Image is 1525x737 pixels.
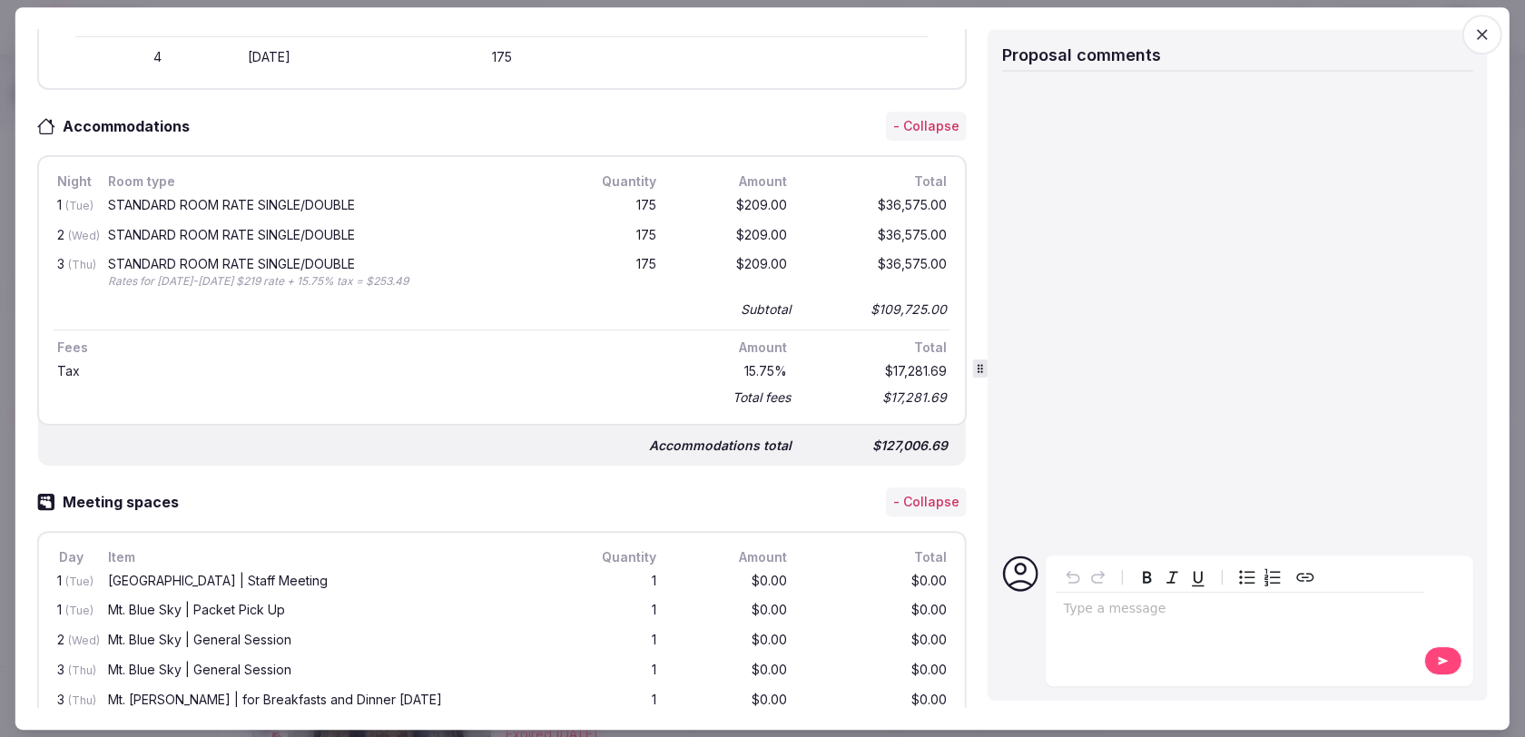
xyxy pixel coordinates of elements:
div: Mt. [PERSON_NAME] | for Breakfasts and Dinner [DATE] [108,693,555,706]
div: [DATE] [247,49,412,67]
div: $209.00 [674,255,791,294]
div: Amount [674,547,791,567]
button: Underline [1186,565,1211,590]
div: 1 [573,571,660,594]
div: $0.00 [805,600,950,623]
div: 3 [54,690,90,712]
div: Total [805,338,950,358]
div: 1 [573,630,660,653]
div: $0.00 [805,690,950,712]
div: Quantity [573,547,660,567]
div: Mt. Blue Sky | Packet Pick Up [108,604,555,616]
div: $209.00 [674,195,791,218]
div: 3 [54,255,90,294]
div: Tax [57,365,656,378]
span: (Tue) [65,604,93,617]
span: (Thu) [68,693,96,707]
div: Day [54,547,90,567]
div: $127,006.69 [806,433,951,458]
div: 4 [75,49,241,67]
div: $0.00 [674,630,791,653]
div: Accommodations total [649,437,792,455]
div: Total [805,172,950,192]
div: $0.00 [674,660,791,683]
span: (Tue) [65,575,93,588]
span: (Tue) [65,199,93,212]
div: Fees [54,338,660,358]
button: - Collapse [886,112,967,141]
h3: Accommodations [55,115,208,137]
div: $0.00 [805,571,950,594]
div: $0.00 [805,660,950,683]
div: Quantity [573,172,660,192]
button: Bold [1135,565,1160,590]
div: $17,281.69 [805,385,950,410]
div: $36,575.00 [805,255,950,294]
div: Item [104,547,558,567]
div: $17,281.69 [805,361,950,381]
div: STANDARD ROOM RATE SINGLE/DOUBLE [108,259,555,271]
div: STANDARD ROOM RATE SINGLE/DOUBLE [108,229,555,241]
div: $0.00 [674,690,791,712]
div: 175 [419,49,585,67]
span: (Thu) [68,663,96,677]
div: Amount [674,172,791,192]
div: 1 [54,571,90,594]
h3: Meeting spaces [55,491,197,513]
div: 1 [54,195,90,218]
div: 175 [573,255,660,294]
div: 2 [54,630,90,653]
div: Room type [104,172,558,192]
button: Numbered list [1260,565,1285,590]
div: 3 [54,660,90,683]
div: $0.00 [674,571,791,594]
div: $0.00 [805,630,950,653]
div: [GEOGRAPHIC_DATA] | Staff Meeting [108,575,555,587]
div: toggle group [1235,565,1285,590]
div: $109,725.00 [805,297,950,322]
span: (Thu) [68,259,96,272]
div: 1 [573,600,660,623]
div: Subtotal [741,300,791,319]
button: Bulleted list [1235,565,1260,590]
div: $36,575.00 [805,225,950,248]
button: Create link [1293,565,1318,590]
div: 2 [54,225,90,248]
div: STANDARD ROOM RATE SINGLE/DOUBLE [108,199,555,211]
div: Total fees [733,388,791,407]
div: $36,575.00 [805,195,950,218]
div: editable markdown [1057,593,1424,629]
button: - Collapse [886,487,967,516]
div: 15.75 % [674,361,791,381]
div: 1 [573,660,660,683]
span: (Wed) [68,634,100,647]
div: $0.00 [674,600,791,623]
div: 1 [573,690,660,712]
div: 175 [573,225,660,248]
span: (Wed) [68,229,100,242]
div: 175 [573,195,660,218]
div: Amount [674,338,791,358]
div: Total [805,547,950,567]
div: Mt. Blue Sky | General Session [108,634,555,646]
div: Rates for [DATE]-[DATE] $219 rate + 15.75% tax = $253.49 [108,275,555,290]
div: $209.00 [674,225,791,248]
button: Italic [1160,565,1186,590]
div: Mt. Blue Sky | General Session [108,663,555,676]
div: Night [54,172,90,192]
span: Proposal comments [1002,45,1161,64]
div: 1 [54,600,90,623]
